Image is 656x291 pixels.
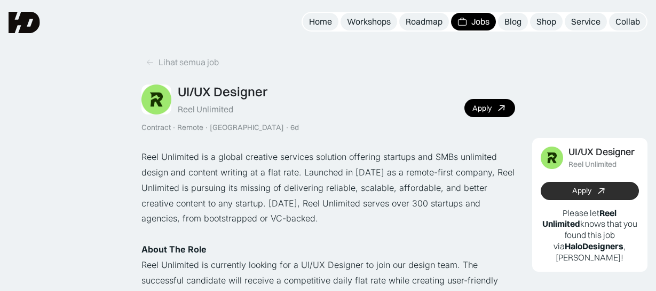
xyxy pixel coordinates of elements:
[565,13,607,30] a: Service
[141,242,515,257] p: ‍ ‍
[141,85,171,114] img: Job Image
[178,84,267,99] div: UI/UX Designer
[172,123,176,132] div: ·
[536,16,556,27] div: Shop
[568,160,617,169] div: Reel Unlimited
[568,147,635,158] div: UI/UX Designer
[471,16,489,27] div: Jobs
[159,57,219,68] div: Lihat semua job
[615,16,640,27] div: Collab
[347,16,391,27] div: Workshops
[309,16,332,27] div: Home
[464,99,515,117] a: Apply
[285,123,289,132] div: ·
[541,182,639,200] a: Apply
[399,13,449,30] a: Roadmap
[530,13,563,30] a: Shop
[290,123,299,132] div: 6d
[178,104,233,115] div: Reel Unlimited
[141,149,515,226] p: Reel Unlimited is a global creative services solution offering startups and SMBs unlimited design...
[177,123,203,132] div: Remote
[542,208,617,229] b: Reel Unlimited
[406,16,442,27] div: Roadmap
[141,123,171,132] div: Contract
[472,104,492,113] div: Apply
[498,13,528,30] a: Blog
[541,147,563,169] img: Job Image
[565,241,623,251] b: HaloDesigners
[341,13,397,30] a: Workshops
[141,244,207,255] strong: About The Role
[210,123,284,132] div: [GEOGRAPHIC_DATA]
[571,16,600,27] div: Service
[141,53,223,71] a: Lihat semua job
[451,13,496,30] a: Jobs
[504,16,521,27] div: Blog
[303,13,338,30] a: Home
[204,123,209,132] div: ·
[541,208,639,263] p: Please let knows that you found this job via , [PERSON_NAME]!
[572,186,591,195] div: Apply
[609,13,646,30] a: Collab
[141,226,515,242] p: ‍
